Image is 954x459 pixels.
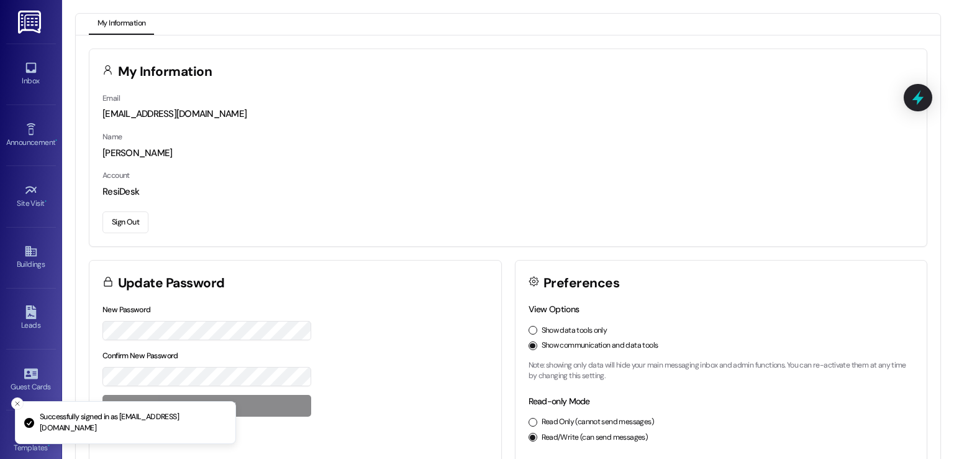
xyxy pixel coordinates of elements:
[102,185,914,198] div: ResiDesk
[48,442,50,450] span: •
[102,147,914,160] div: [PERSON_NAME]
[6,241,56,274] a: Buildings
[102,211,148,233] button: Sign Out
[542,340,658,351] label: Show communication and data tools
[11,397,24,410] button: Close toast
[102,305,151,315] label: New Password
[6,424,56,458] a: Templates •
[529,396,590,407] label: Read-only Mode
[6,57,56,91] a: Inbox
[6,302,56,335] a: Leads
[18,11,43,34] img: ResiDesk Logo
[102,351,178,361] label: Confirm New Password
[102,170,130,180] label: Account
[543,277,619,290] h3: Preferences
[529,304,579,315] label: View Options
[6,180,56,213] a: Site Visit •
[102,108,914,121] div: [EMAIL_ADDRESS][DOMAIN_NAME]
[102,93,120,103] label: Email
[118,277,225,290] h3: Update Password
[6,363,56,397] a: Guest Cards
[542,432,648,443] label: Read/Write (can send messages)
[542,417,654,428] label: Read Only (cannot send messages)
[118,65,212,78] h3: My Information
[529,360,914,382] p: Note: showing only data will hide your main messaging inbox and admin functions. You can re-activ...
[40,412,225,433] p: Successfully signed in as [EMAIL_ADDRESS][DOMAIN_NAME]
[55,136,57,145] span: •
[89,14,154,35] button: My Information
[45,197,47,206] span: •
[542,325,607,336] label: Show data tools only
[102,132,122,142] label: Name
